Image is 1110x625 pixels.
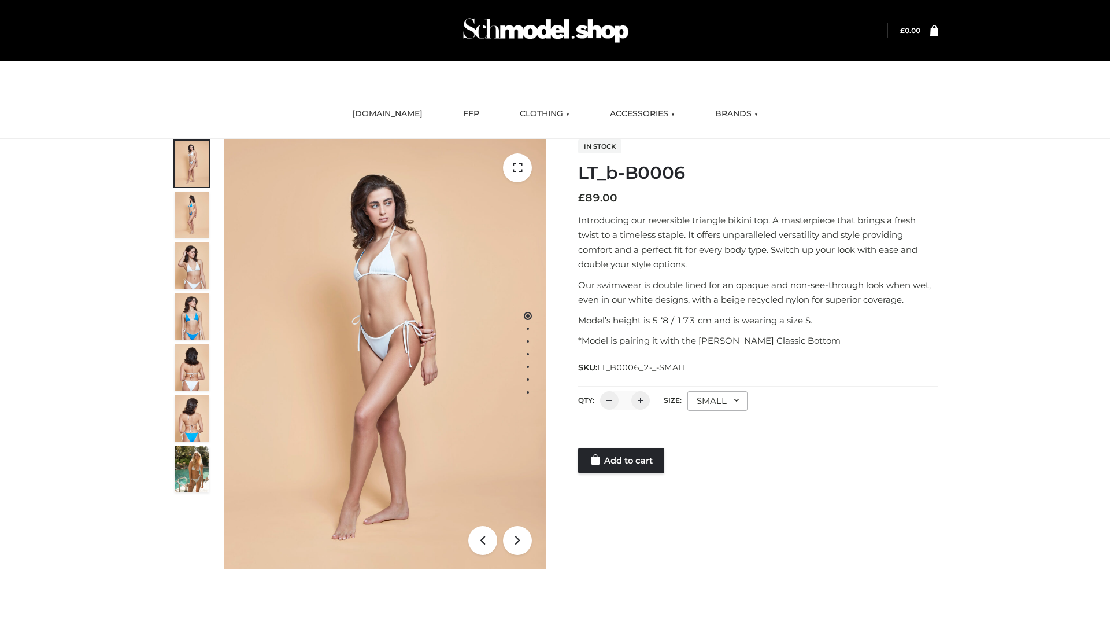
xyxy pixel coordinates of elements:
[459,8,632,53] img: Schmodel Admin 964
[578,313,938,328] p: Model’s height is 5 ‘8 / 173 cm and is wearing a size S.
[900,26,905,35] span: £
[175,395,209,442] img: ArielClassicBikiniTop_CloudNine_AzureSky_OW114ECO_8-scaled.jpg
[175,446,209,492] img: Arieltop_CloudNine_AzureSky2.jpg
[597,362,687,373] span: LT_B0006_2-_-SMALL
[175,242,209,289] img: ArielClassicBikiniTop_CloudNine_AzureSky_OW114ECO_3-scaled.jpg
[578,192,617,204] bdi: 89.00
[578,163,938,183] h1: LT_b-B0006
[224,139,546,569] img: ArielClassicBikiniTop_CloudNine_AzureSky_OW114ECO_1
[687,391,748,411] div: SMALL
[175,293,209,340] img: ArielClassicBikiniTop_CloudNine_AzureSky_OW114ECO_4-scaled.jpg
[578,361,689,374] span: SKU:
[578,213,938,272] p: Introducing our reversible triangle bikini top. A masterpiece that brings a fresh twist to a time...
[578,278,938,307] p: Our swimwear is double lined for an opaque and non-see-through look when wet, even in our white d...
[578,448,664,473] a: Add to cart
[511,101,578,127] a: CLOTHING
[601,101,683,127] a: ACCESSORIES
[175,192,209,238] img: ArielClassicBikiniTop_CloudNine_AzureSky_OW114ECO_2-scaled.jpg
[578,192,585,204] span: £
[578,333,938,348] p: *Model is pairing it with the [PERSON_NAME] Classic Bottom
[900,26,920,35] bdi: 0.00
[454,101,488,127] a: FFP
[175,344,209,391] img: ArielClassicBikiniTop_CloudNine_AzureSky_OW114ECO_7-scaled.jpg
[578,396,594,405] label: QTY:
[706,101,767,127] a: BRANDS
[343,101,431,127] a: [DOMAIN_NAME]
[175,141,209,187] img: ArielClassicBikiniTop_CloudNine_AzureSky_OW114ECO_1-scaled.jpg
[900,26,920,35] a: £0.00
[664,396,682,405] label: Size:
[578,139,621,153] span: In stock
